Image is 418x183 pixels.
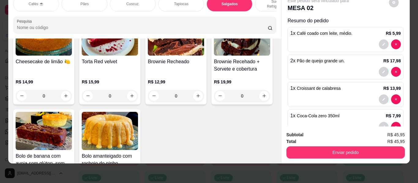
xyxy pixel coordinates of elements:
[127,91,137,101] button: increase-product-quantity
[126,2,140,6] p: Cuscuz.
[297,113,339,118] span: Coca-Cola zero 350ml
[83,91,93,101] button: decrease-product-quantity
[17,91,27,101] button: decrease-product-quantity
[259,91,269,101] button: increase-product-quantity
[290,30,353,37] p: 1 x
[16,112,72,150] img: product-image
[379,94,389,104] button: decrease-product-quantity
[391,94,401,104] button: decrease-product-quantity
[222,2,238,6] p: Salgados
[148,79,204,85] p: R$ 12,99
[174,2,188,6] p: Tapiocas
[288,4,349,12] p: MESA 02
[387,138,405,145] span: R$ 45,95
[290,57,345,64] p: 2 x
[82,79,138,85] p: R$ 15,99
[214,58,270,73] h4: Brownie Recehado + Sorvete e cobertura
[214,79,270,85] p: R$ 19,99
[17,24,268,31] input: Pesquisa
[383,85,401,91] p: R$ 13,99
[383,58,401,64] p: R$ 17,98
[193,91,203,101] button: increase-product-quantity
[16,79,72,85] p: R$ 14,99
[17,19,34,24] label: Pesquisa
[82,58,138,65] h4: Torta Red velvet
[61,91,71,101] button: increase-product-quantity
[391,122,401,132] button: decrease-product-quantity
[82,152,138,167] h4: Bolo amanteigado com recheio de ninho
[286,132,304,137] strong: Subtotal
[290,85,341,92] p: 1 x
[379,39,389,49] button: decrease-product-quantity
[149,91,159,101] button: decrease-product-quantity
[82,112,138,150] img: product-image
[215,91,225,101] button: decrease-product-quantity
[386,30,401,36] p: R$ 5,99
[391,39,401,49] button: decrease-product-quantity
[297,58,345,63] span: Pão de queijo grande un.
[28,2,44,6] p: Cafés ☕
[288,17,404,24] p: Resumo do pedido
[297,31,352,36] span: Café coado com leite, médio.
[386,113,401,119] p: R$ 7,99
[387,131,405,138] span: R$ 45,95
[290,112,340,119] p: 1 x
[379,67,389,77] button: decrease-product-quantity
[16,152,72,167] h4: Bolo de banana com aveia sem glúten, sem lactose e sem açúcar.
[391,67,401,77] button: decrease-product-quantity
[286,146,405,159] button: Enviar pedido
[297,86,341,91] span: Croissant de calabresa
[16,58,72,65] h4: Cheesecake de limão 🍋
[379,122,389,132] button: decrease-product-quantity
[148,58,204,65] h4: Brownie Recheado
[80,2,89,6] p: Pães
[286,139,296,144] strong: Total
